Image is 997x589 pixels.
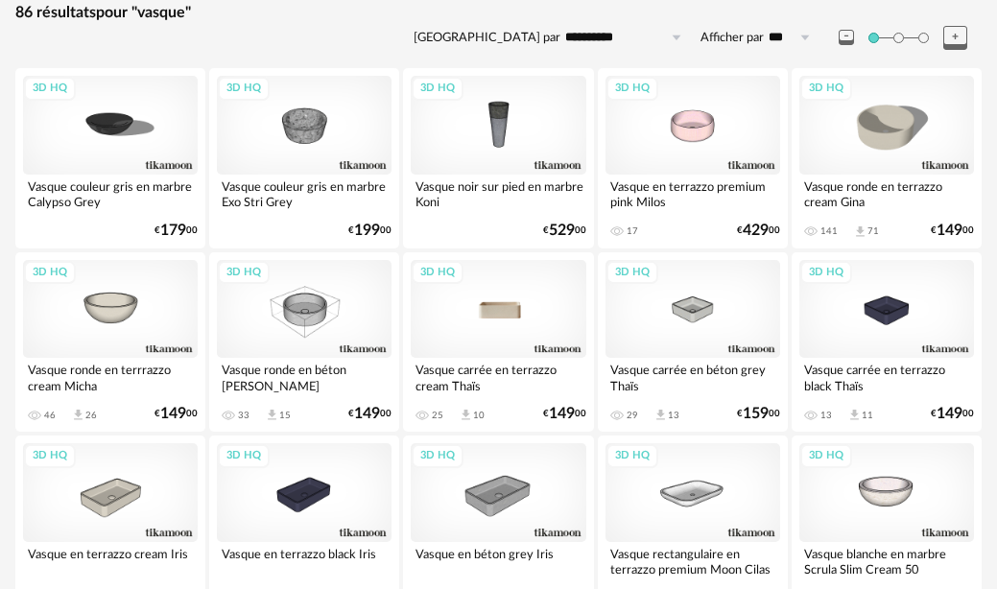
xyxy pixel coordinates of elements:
div: € 00 [154,224,198,237]
div: 71 [867,225,879,237]
div: Vasque couleur gris en marbre Exo Stri Grey [217,175,392,213]
div: € 00 [543,408,586,420]
div: 3D HQ [218,261,270,285]
div: 3D HQ [412,261,463,285]
span: 149 [354,408,380,420]
div: € 00 [348,224,392,237]
div: 33 [238,410,249,421]
div: 13 [820,410,832,421]
div: 25 [432,410,443,421]
a: 3D HQ Vasque couleur gris en marbre Exo Stri Grey €19900 [209,68,399,247]
div: Vasque carrée en béton grey Thaïs [605,358,780,396]
label: [GEOGRAPHIC_DATA] par [414,30,560,46]
span: Download icon [653,408,668,422]
div: 3D HQ [218,77,270,101]
div: Vasque ronde en béton [PERSON_NAME] [217,358,392,396]
div: 10 [473,410,485,421]
div: 3D HQ [800,77,852,101]
a: 3D HQ Vasque noir sur pied en marbre Koni €52900 [403,68,593,247]
div: 11 [862,410,873,421]
a: 3D HQ Vasque carrée en béton grey Thaïs 29 Download icon 13 €15900 [598,252,788,432]
div: € 00 [543,224,586,237]
div: 141 [820,225,838,237]
span: 149 [549,408,575,420]
span: 149 [937,224,962,237]
span: 529 [549,224,575,237]
span: 159 [743,408,769,420]
div: 3D HQ [412,444,463,468]
span: Download icon [265,408,279,422]
div: € 00 [154,408,198,420]
div: 3D HQ [800,261,852,285]
span: 199 [354,224,380,237]
div: Vasque ronde en terrazzo cream Gina [799,175,974,213]
div: Vasque en terrazzo black Iris [217,542,392,580]
div: 17 [627,225,638,237]
a: 3D HQ Vasque carrée en terrazzo cream Thaïs 25 Download icon 10 €14900 [403,252,593,432]
div: 15 [279,410,291,421]
div: 3D HQ [606,77,658,101]
div: Vasque carrée en terrazzo cream Thaïs [411,358,585,396]
span: Download icon [459,408,473,422]
div: 13 [668,410,679,421]
a: 3D HQ Vasque ronde en béton [PERSON_NAME] 33 Download icon 15 €14900 [209,252,399,432]
div: € 00 [348,408,392,420]
a: 3D HQ Vasque carrée en terrazzo black Thaïs 13 Download icon 11 €14900 [792,252,982,432]
span: 149 [160,408,186,420]
a: 3D HQ Vasque ronde en terrrazzo cream Micha 46 Download icon 26 €14900 [15,252,205,432]
div: Vasque en béton grey Iris [411,542,585,580]
div: 3D HQ [800,444,852,468]
div: € 00 [737,408,780,420]
span: Download icon [853,224,867,239]
a: 3D HQ Vasque en terrazzo premium pink Milos 17 €42900 [598,68,788,247]
div: € 00 [737,224,780,237]
a: 3D HQ Vasque couleur gris en marbre Calypso Grey €17900 [15,68,205,247]
a: 3D HQ Vasque ronde en terrazzo cream Gina 141 Download icon 71 €14900 [792,68,982,247]
div: € 00 [931,224,974,237]
div: 3D HQ [218,444,270,468]
div: Vasque couleur gris en marbre Calypso Grey [23,175,198,213]
div: 3D HQ [24,444,76,468]
div: Vasque en terrazzo premium pink Milos [605,175,780,213]
div: 26 [85,410,97,421]
div: 3D HQ [24,261,76,285]
div: 3D HQ [412,77,463,101]
div: 46 [44,410,56,421]
div: 3D HQ [606,261,658,285]
div: Vasque en terrazzo cream Iris [23,542,198,580]
span: pour "vasque" [96,5,191,20]
label: Afficher par [700,30,764,46]
span: Download icon [71,408,85,422]
div: 3D HQ [24,77,76,101]
div: Vasque noir sur pied en marbre Koni [411,175,585,213]
div: Vasque blanche en marbre Scrula Slim Cream 50 [799,542,974,580]
div: 29 [627,410,638,421]
div: Vasque carrée en terrazzo black Thaïs [799,358,974,396]
span: 179 [160,224,186,237]
div: € 00 [931,408,974,420]
span: Download icon [847,408,862,422]
span: 429 [743,224,769,237]
div: Vasque rectangulaire en terrazzo premium Moon Cilas [605,542,780,580]
span: 149 [937,408,962,420]
div: 3D HQ [606,444,658,468]
div: Vasque ronde en terrrazzo cream Micha [23,358,198,396]
div: 86 résultats [15,3,982,23]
